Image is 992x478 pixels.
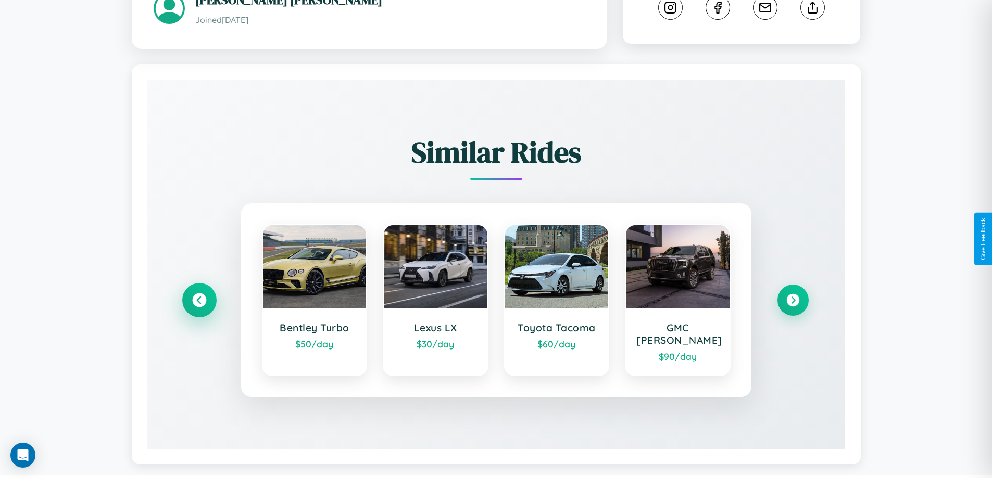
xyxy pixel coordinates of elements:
[625,224,731,376] a: GMC [PERSON_NAME]$90/day
[184,132,809,172] h2: Similar Rides
[980,218,987,260] div: Give Feedback
[262,224,368,376] a: Bentley Turbo$50/day
[273,321,356,334] h3: Bentley Turbo
[636,321,719,346] h3: GMC [PERSON_NAME]
[273,338,356,350] div: $ 50 /day
[383,224,488,376] a: Lexus LX$30/day
[516,321,598,334] h3: Toyota Tacoma
[195,12,585,28] p: Joined [DATE]
[394,321,477,334] h3: Lexus LX
[504,224,610,376] a: Toyota Tacoma$60/day
[516,338,598,350] div: $ 60 /day
[10,443,35,468] div: Open Intercom Messenger
[394,338,477,350] div: $ 30 /day
[636,351,719,362] div: $ 90 /day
